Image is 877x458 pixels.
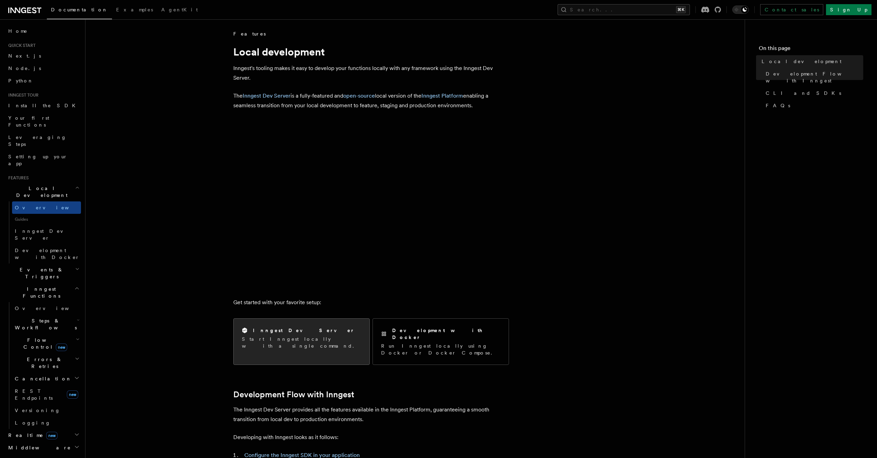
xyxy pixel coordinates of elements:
a: Inngest Dev Server [243,92,290,99]
a: Overview [12,201,81,214]
button: Steps & Workflows [12,315,81,334]
a: Sign Up [826,4,871,15]
p: Start Inngest locally with a single command. [242,336,361,349]
span: Quick start [6,43,35,48]
button: Errors & Retries [12,353,81,372]
span: Features [233,30,266,37]
button: Events & Triggers [6,263,81,283]
span: Middleware [6,444,71,451]
span: REST Endpoints [15,388,53,401]
button: Inngest Functions [6,283,81,302]
a: Development Flow with Inngest [763,68,863,87]
a: Home [6,25,81,37]
span: Realtime [6,432,58,439]
span: new [56,343,67,351]
h1: Local development [233,46,509,58]
a: Local development [759,55,863,68]
span: Install the SDK [8,103,80,108]
span: new [67,390,78,399]
a: Overview [12,302,81,315]
span: Next.js [8,53,41,59]
span: Examples [116,7,153,12]
a: REST Endpointsnew [12,385,81,404]
div: Inngest Functions [6,302,81,429]
span: Inngest Dev Server [15,228,74,241]
a: Python [6,74,81,87]
div: Local Development [6,201,81,263]
h2: Inngest Dev Server [253,327,355,334]
p: The is a fully-featured and local version of the enabling a seamless transition from your local d... [233,91,509,110]
span: Development with Docker [15,248,80,260]
span: Local development [762,58,842,65]
a: Install the SDK [6,99,81,112]
span: Overview [15,306,86,311]
a: Examples [112,2,157,19]
a: Versioning [12,404,81,417]
a: Inngest Dev ServerStart Inngest locally with a single command. [233,318,370,365]
span: Features [6,175,29,181]
span: Cancellation [12,375,72,382]
p: Run Inngest locally using Docker or Docker Compose. [381,342,500,356]
a: Next.js [6,50,81,62]
span: FAQs [766,102,790,109]
button: Toggle dark mode [732,6,749,14]
a: Development with DockerRun Inngest locally using Docker or Docker Compose. [373,318,509,365]
a: Development Flow with Inngest [233,390,354,399]
button: Realtimenew [6,429,81,441]
button: Search...⌘K [558,4,690,15]
span: Errors & Retries [12,356,75,370]
button: Flow Controlnew [12,334,81,353]
span: Logging [15,420,51,426]
span: Versioning [15,408,60,413]
span: Overview [15,205,86,210]
span: new [46,432,58,439]
span: AgentKit [161,7,198,12]
h4: On this page [759,44,863,55]
span: Home [8,28,28,34]
img: The Inngest Dev Server on the Functions page [233,121,509,287]
span: Flow Control [12,337,76,350]
p: The Inngest Dev Server provides all the features available in the Inngest Platform, guaranteeing ... [233,405,509,424]
span: Local Development [6,185,75,199]
a: FAQs [763,99,863,112]
h2: Development with Docker [392,327,500,341]
p: Inngest's tooling makes it easy to develop your functions locally with any framework using the In... [233,63,509,83]
a: Logging [12,417,81,429]
span: Guides [12,214,81,225]
button: Middleware [6,441,81,454]
span: Documentation [51,7,108,12]
p: Developing with Inngest looks as it follows: [233,432,509,442]
span: Development Flow with Inngest [766,70,863,84]
a: Documentation [47,2,112,19]
span: Setting up your app [8,154,68,166]
a: Setting up your app [6,150,81,170]
span: Steps & Workflows [12,317,77,331]
a: Node.js [6,62,81,74]
a: Your first Functions [6,112,81,131]
a: Contact sales [760,4,823,15]
span: Your first Functions [8,115,49,128]
span: Node.js [8,66,41,71]
span: Leveraging Steps [8,135,67,147]
span: Events & Triggers [6,266,75,280]
kbd: ⌘K [676,6,686,13]
a: Inngest Platform [421,92,463,99]
a: Development with Docker [12,244,81,263]
span: Python [8,78,33,83]
a: Leveraging Steps [6,131,81,150]
a: AgentKit [157,2,202,19]
button: Local Development [6,182,81,201]
a: open-source [343,92,375,99]
span: Inngest tour [6,92,39,98]
a: CLI and SDKs [763,87,863,99]
span: CLI and SDKs [766,90,841,97]
button: Cancellation [12,372,81,385]
span: Inngest Functions [6,286,74,299]
a: Inngest Dev Server [12,225,81,244]
p: Get started with your favorite setup: [233,298,509,307]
